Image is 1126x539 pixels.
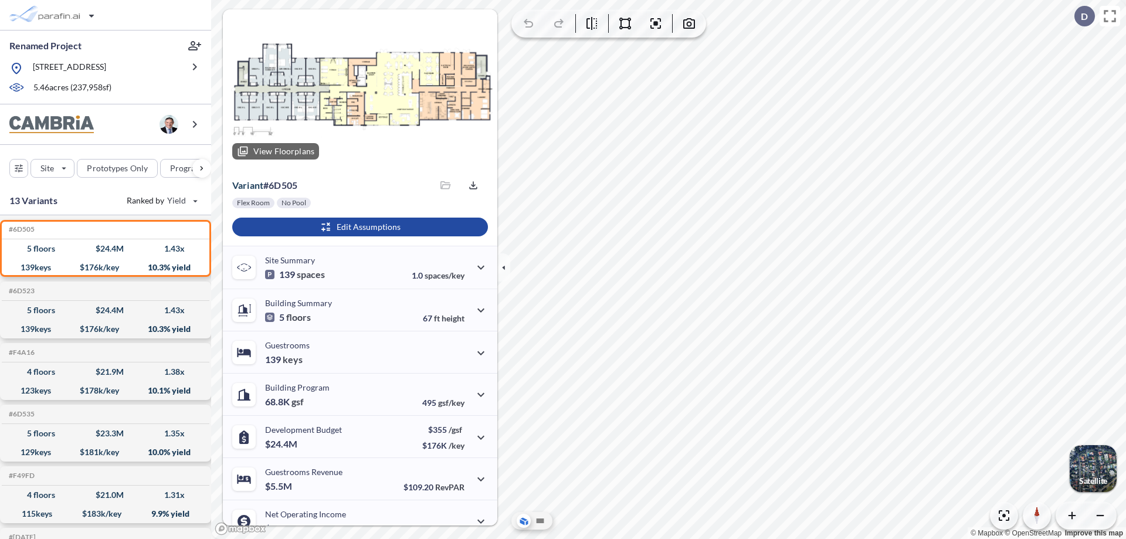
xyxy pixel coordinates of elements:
[1070,445,1117,492] button: Switcher ImageSatellite
[286,311,311,323] span: floors
[1005,529,1061,537] a: OpenStreetMap
[265,354,303,365] p: 139
[170,162,203,174] p: Program
[33,82,111,94] p: 5.46 acres ( 237,958 sf)
[439,524,464,534] span: margin
[265,298,332,308] p: Building Summary
[1081,11,1088,22] p: D
[265,425,342,435] p: Development Budget
[533,514,547,528] button: Site Plan
[265,396,304,408] p: 68.8K
[442,313,464,323] span: height
[297,269,325,280] span: spaces
[281,198,306,208] p: No Pool
[6,348,35,357] h5: Click to copy the code
[415,524,464,534] p: 45.0%
[9,39,82,52] p: Renamed Project
[423,313,464,323] p: 67
[265,255,315,265] p: Site Summary
[232,179,297,191] p: # 6d505
[412,270,464,280] p: 1.0
[6,225,35,233] h5: Click to copy the code
[425,270,464,280] span: spaces/key
[33,61,106,76] p: [STREET_ADDRESS]
[435,482,464,492] span: RevPAR
[160,159,223,178] button: Program
[265,311,311,323] p: 5
[422,425,464,435] p: $355
[1065,529,1123,537] a: Improve this map
[422,398,464,408] p: 495
[265,269,325,280] p: 139
[265,467,342,477] p: Guestrooms Revenue
[160,115,178,134] img: user logo
[237,198,270,208] p: Flex Room
[117,191,205,210] button: Ranked by Yield
[403,482,464,492] p: $109.20
[77,159,158,178] button: Prototypes Only
[971,529,1003,537] a: Mapbox
[517,514,531,528] button: Aerial View
[6,410,35,418] h5: Click to copy the code
[1079,476,1107,486] p: Satellite
[265,523,294,534] p: $2.5M
[40,162,54,174] p: Site
[6,287,35,295] h5: Click to copy the code
[265,340,310,350] p: Guestrooms
[232,179,263,191] span: Variant
[6,472,35,480] h5: Click to copy the code
[337,221,401,233] p: Edit Assumptions
[232,218,488,236] button: Edit Assumptions
[30,159,74,178] button: Site
[215,522,266,535] a: Mapbox homepage
[9,116,94,134] img: BrandImage
[1070,445,1117,492] img: Switcher Image
[283,354,303,365] span: keys
[265,382,330,392] p: Building Program
[265,509,346,519] p: Net Operating Income
[265,480,294,492] p: $5.5M
[9,194,57,208] p: 13 Variants
[87,162,148,174] p: Prototypes Only
[291,396,304,408] span: gsf
[167,195,186,206] span: Yield
[434,313,440,323] span: ft
[449,425,462,435] span: /gsf
[265,438,299,450] p: $24.4M
[449,440,464,450] span: /key
[438,398,464,408] span: gsf/key
[422,440,464,450] p: $176K
[253,147,314,156] p: View Floorplans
